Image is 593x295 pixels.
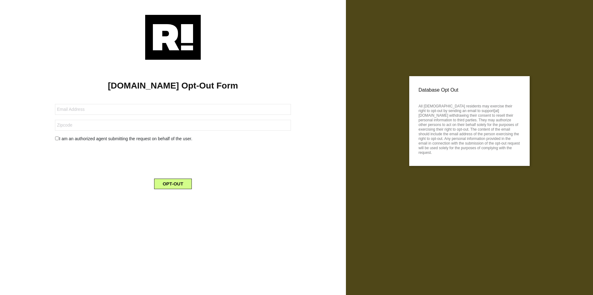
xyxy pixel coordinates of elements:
div: I am an authorized agent submitting the request on behalf of the user. [50,136,295,142]
input: Email Address [55,104,291,115]
img: Retention.com [145,15,201,60]
iframe: reCAPTCHA [126,147,220,171]
input: Zipcode [55,120,291,131]
p: All [DEMOGRAPHIC_DATA] residents may exercise their right to opt-out by sending an email to suppo... [418,102,520,155]
p: Database Opt Out [418,85,520,95]
button: OPT-OUT [154,179,192,189]
h1: [DOMAIN_NAME] Opt-Out Form [9,80,337,91]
